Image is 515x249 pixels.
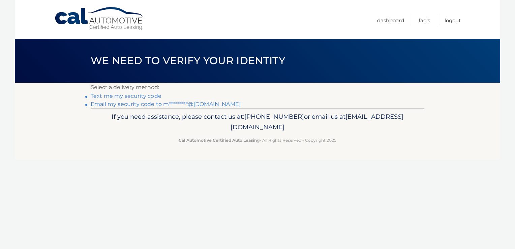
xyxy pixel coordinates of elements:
[54,7,145,31] a: Cal Automotive
[91,101,241,107] a: Email my security code to m*********@[DOMAIN_NAME]
[377,15,404,26] a: Dashboard
[179,138,260,143] strong: Cal Automotive Certified Auto Leasing
[91,54,285,67] span: We need to verify your identity
[91,93,161,99] a: Text me my security code
[419,15,430,26] a: FAQ's
[95,111,420,133] p: If you need assistance, please contact us at: or email us at
[244,113,304,120] span: [PHONE_NUMBER]
[91,83,424,92] p: Select a delivery method:
[95,137,420,144] p: - All Rights Reserved - Copyright 2025
[445,15,461,26] a: Logout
